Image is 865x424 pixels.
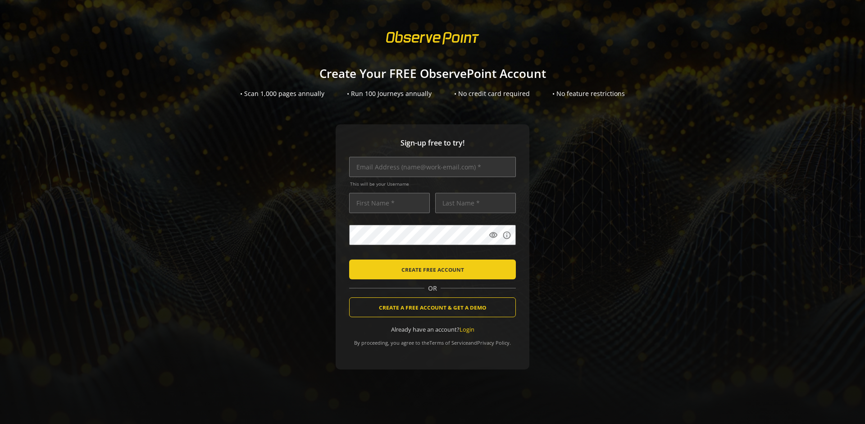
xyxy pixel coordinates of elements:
div: • No feature restrictions [552,89,625,98]
button: CREATE FREE ACCOUNT [349,260,516,279]
a: Terms of Service [429,339,468,346]
a: Login [460,325,474,333]
mat-icon: visibility [489,231,498,240]
div: • Scan 1,000 pages annually [240,89,324,98]
span: OR [424,284,441,293]
div: Already have an account? [349,325,516,334]
mat-icon: info [502,231,511,240]
span: CREATE A FREE ACCOUNT & GET A DEMO [379,299,486,315]
span: This will be your Username [350,181,516,187]
span: Sign-up free to try! [349,138,516,148]
button: CREATE A FREE ACCOUNT & GET A DEMO [349,297,516,317]
div: • Run 100 Journeys annually [347,89,432,98]
input: Email Address (name@work-email.com) * [349,157,516,177]
a: Privacy Policy [477,339,510,346]
div: By proceeding, you agree to the and . [349,333,516,346]
input: First Name * [349,193,430,213]
div: • No credit card required [454,89,530,98]
span: CREATE FREE ACCOUNT [401,261,464,278]
input: Last Name * [435,193,516,213]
